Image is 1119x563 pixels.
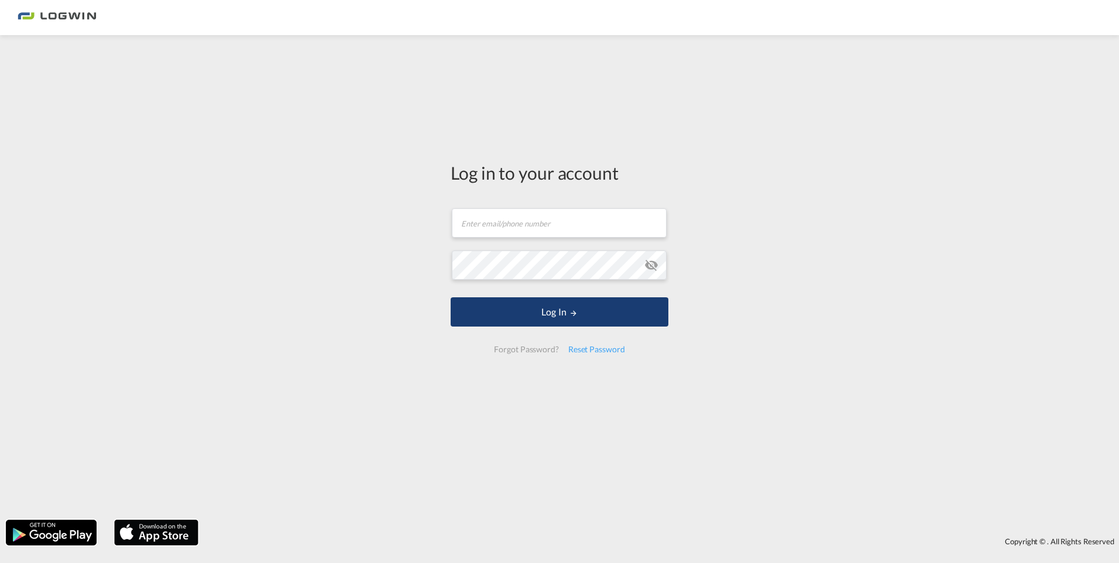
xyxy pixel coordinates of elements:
img: bc73a0e0d8c111efacd525e4c8ad7d32.png [18,5,97,31]
img: google.png [5,519,98,547]
div: Forgot Password? [489,339,563,360]
md-icon: icon-eye-off [644,258,658,272]
button: LOGIN [451,297,668,327]
input: Enter email/phone number [452,208,667,238]
div: Copyright © . All Rights Reserved [204,531,1119,551]
img: apple.png [113,519,200,547]
div: Log in to your account [451,160,668,185]
div: Reset Password [564,339,630,360]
